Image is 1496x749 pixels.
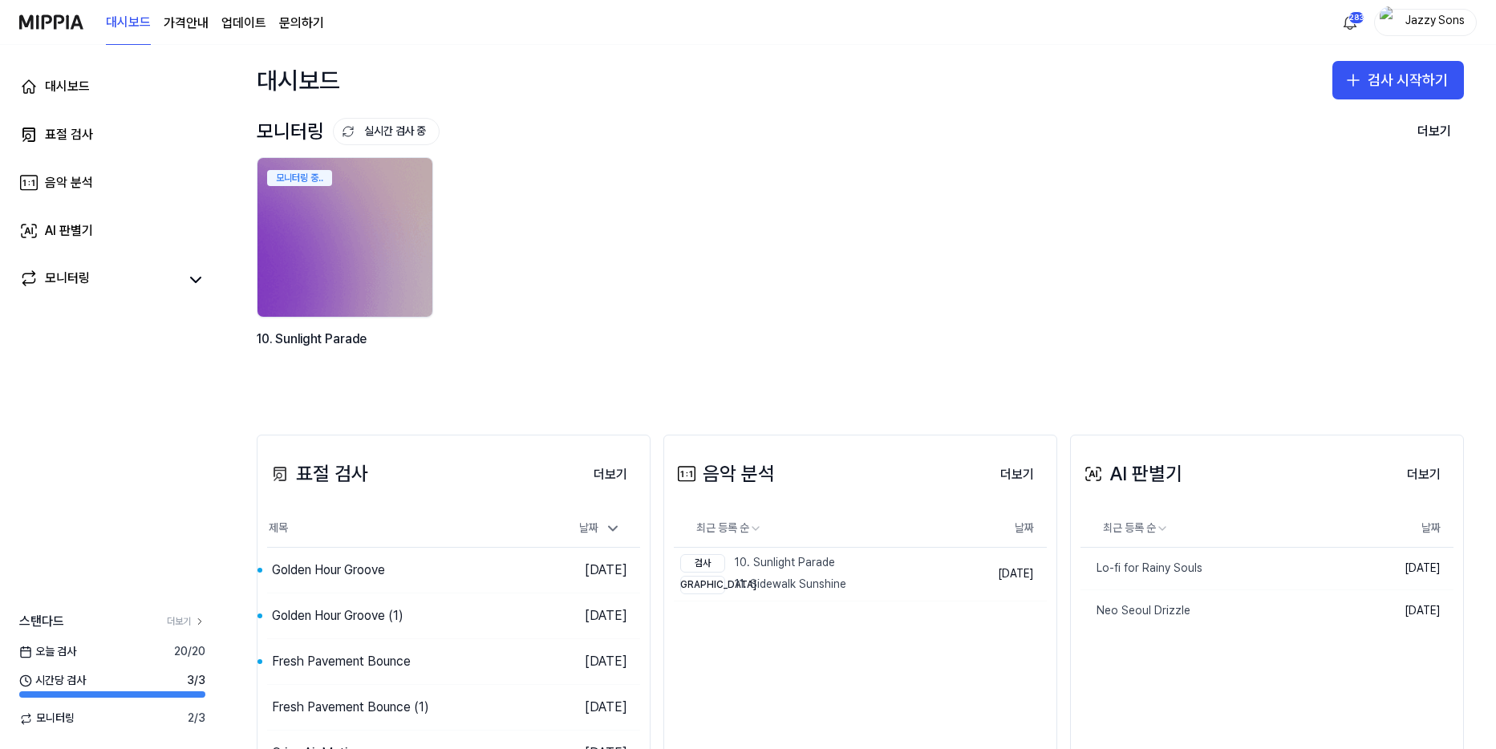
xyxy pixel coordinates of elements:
div: 표절 검사 [45,125,93,144]
div: 날짜 [573,516,627,541]
div: 모니터링 [45,269,90,291]
div: 표절 검사 [267,459,368,489]
img: backgroundIamge [257,158,432,317]
button: 더보기 [581,459,640,491]
td: [DATE] [1360,548,1453,590]
span: 오늘 검사 [19,644,76,660]
span: 20 / 20 [174,644,205,660]
img: 알림 [1340,13,1360,32]
a: 표절 검사 [10,115,215,154]
td: [DATE] [547,548,640,593]
div: Fresh Pavement Bounce [272,652,411,671]
div: 10. Sunlight Parade [257,329,436,370]
div: Fresh Pavement Bounce (1) [272,698,429,717]
a: 음악 분석 [10,164,215,202]
span: 모니터링 [19,711,75,727]
div: 11. Sidewalk Sunshine [680,576,846,594]
th: 날짜 [972,509,1047,548]
a: 문의하기 [279,14,324,33]
span: 2 / 3 [188,711,205,727]
div: 모니터링 [257,116,440,147]
td: [DATE] [1360,589,1453,631]
div: 10. Sunlight Parade [680,554,846,573]
button: 더보기 [1405,115,1464,148]
div: Lo-fi for Rainy Souls [1080,561,1202,577]
div: 음악 분석 [45,173,93,192]
a: 모니터링 [19,269,180,291]
td: [DATE] [547,685,640,731]
button: 더보기 [1394,459,1453,491]
div: 대시보드 [257,61,340,99]
div: Jazzy Sons [1404,13,1466,30]
div: AI 판별기 [45,221,93,241]
a: Neo Seoul Drizzle [1080,590,1360,632]
a: 더보기 [581,457,640,491]
th: 날짜 [1360,509,1453,548]
a: AI 판별기 [10,212,215,250]
img: profile [1380,6,1399,38]
div: Golden Hour Groove [272,561,385,580]
div: AI 판별기 [1080,459,1182,489]
a: 대시보드 [10,67,215,106]
td: [DATE] [972,548,1047,601]
button: 알림283 [1337,10,1363,35]
span: 시간당 검사 [19,673,86,689]
div: 대시보드 [45,77,90,96]
div: Neo Seoul Drizzle [1080,603,1190,619]
span: 스탠다드 [19,612,64,631]
a: 대시보드 [106,1,151,45]
div: 음악 분석 [674,459,775,489]
div: 검사 [680,554,725,573]
a: 모니터링 중..backgroundIamge10. Sunlight Parade [257,157,436,387]
button: 실시간 검사 중 [333,118,440,145]
button: 가격안내 [164,14,209,33]
button: profileJazzy Sons [1374,9,1477,36]
button: 검사 시작하기 [1332,61,1464,99]
button: 더보기 [987,459,1047,491]
a: 더보기 [167,615,205,629]
td: [DATE] [547,593,640,639]
div: 283 [1348,11,1364,24]
a: 더보기 [987,457,1047,491]
a: 더보기 [1394,457,1453,491]
div: 모니터링 중.. [267,170,332,186]
a: Lo-fi for Rainy Souls [1080,548,1360,589]
a: 업데이트 [221,14,266,33]
span: 3 / 3 [187,673,205,689]
th: 제목 [267,509,547,548]
div: [DEMOGRAPHIC_DATA] [680,576,725,594]
a: 검사10. Sunlight Parade[DEMOGRAPHIC_DATA]11. Sidewalk Sunshine [674,548,972,601]
td: [DATE] [547,639,640,685]
div: Golden Hour Groove (1) [272,606,403,626]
